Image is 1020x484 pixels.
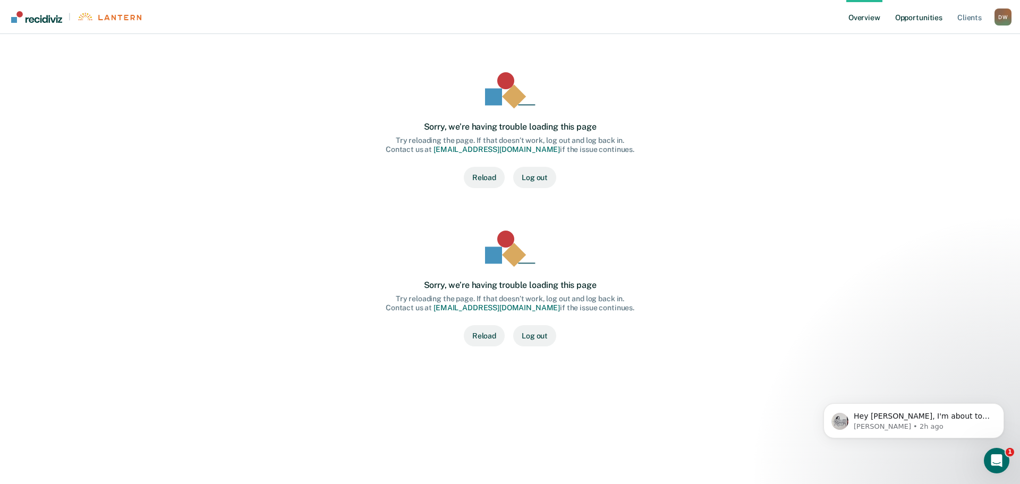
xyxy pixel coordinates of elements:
[994,9,1011,26] button: Profile dropdown button
[433,303,560,312] a: [EMAIL_ADDRESS][DOMAIN_NAME]
[807,381,1020,455] iframe: Intercom notifications message
[386,136,634,154] div: Try reloading the page. If that doesn’t work, log out and log back in. Contact us at if the issue...
[433,145,560,154] a: [EMAIL_ADDRESS][DOMAIN_NAME]
[464,325,505,346] button: Reload
[11,11,62,23] img: Recidiviz
[62,12,77,21] span: |
[386,294,634,312] div: Try reloading the page. If that doesn’t work, log out and log back in. Contact us at if the issue...
[1006,448,1014,456] span: 1
[424,280,597,290] div: Sorry, we’re having trouble loading this page
[994,9,1011,26] div: D W
[513,167,556,188] button: Log out
[513,325,556,346] button: Log out
[984,448,1009,473] iframe: Intercom live chat
[424,122,597,132] div: Sorry, we’re having trouble loading this page
[77,13,141,21] img: Lantern
[464,167,505,188] button: Reload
